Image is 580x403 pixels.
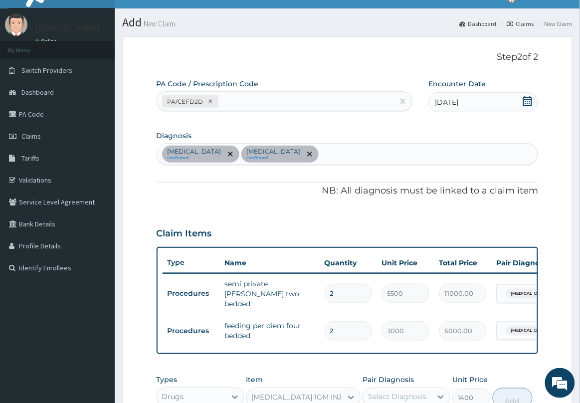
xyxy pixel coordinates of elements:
[157,79,259,89] label: PA Code / Prescription Code
[157,131,192,141] label: Diagnosis
[21,66,72,75] span: Switch Providers
[247,156,301,161] small: confirmed
[164,5,188,29] div: Minimize live chat window
[435,97,458,107] span: [DATE]
[157,376,178,385] label: Types
[162,392,184,402] div: Drugs
[305,150,314,159] span: remove selection option
[320,253,377,273] th: Quantity
[168,156,221,161] small: confirmed
[506,326,553,336] span: [MEDICAL_DATA]
[246,375,263,385] label: Item
[252,393,342,403] div: [MEDICAL_DATA] 1GM INJ
[460,19,497,28] a: Dashboard
[434,253,492,273] th: Total Price
[163,322,220,340] td: Procedures
[377,253,434,273] th: Unit Price
[142,20,175,27] small: New Claim
[58,126,138,226] span: We're online!
[368,392,426,402] div: Select Diagnosis
[52,56,168,69] div: Chat with us now
[35,24,100,33] p: [PERSON_NAME]
[168,148,221,156] p: [MEDICAL_DATA]
[5,272,190,307] textarea: Type your message and hit 'Enter'
[220,253,320,273] th: Name
[21,154,39,163] span: Tariffs
[157,228,212,239] h3: Claim Items
[226,150,235,159] span: remove selection option
[157,185,539,198] p: NB: All diagnosis must be linked to a claim item
[165,96,205,107] div: PA/CEFD2D
[18,50,40,75] img: d_794563401_company_1708531726252_794563401
[428,79,486,89] label: Encounter Date
[163,253,220,272] th: Type
[35,38,59,45] a: Online
[452,375,488,385] label: Unit Price
[220,274,320,314] td: semi private [PERSON_NAME] two bedded
[363,375,414,385] label: Pair Diagnosis
[507,19,534,28] a: Claims
[506,289,553,299] span: [MEDICAL_DATA]
[163,284,220,303] td: Procedures
[157,52,539,63] p: Step 2 of 2
[122,16,573,29] h1: Add
[220,316,320,346] td: feeding per diem four bedded
[5,13,27,36] img: User Image
[21,88,54,97] span: Dashboard
[21,132,41,141] span: Claims
[535,19,573,28] li: New Claim
[247,148,301,156] p: [MEDICAL_DATA]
